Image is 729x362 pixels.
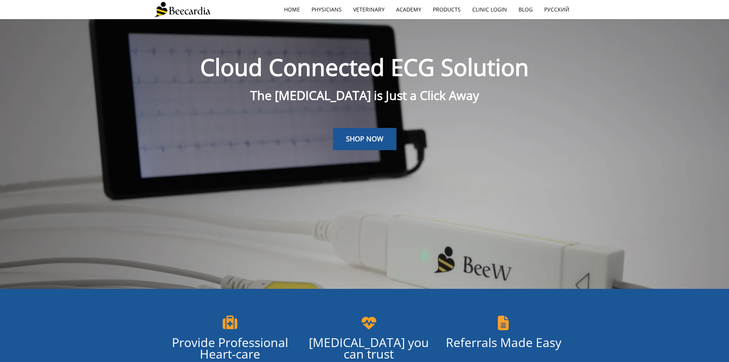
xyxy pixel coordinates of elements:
a: SHOP NOW [333,128,396,150]
a: Clinic Login [466,1,513,18]
span: The [MEDICAL_DATA] is Just a Click Away [250,87,479,103]
a: Products [427,1,466,18]
a: Academy [390,1,427,18]
span: Cloud Connected ECG Solution [200,51,529,83]
a: home [278,1,306,18]
span: Provide Professional Heart-care [172,334,288,362]
a: Physicians [306,1,347,18]
a: Veterinary [347,1,390,18]
span: SHOP NOW [346,134,383,143]
span: Referrals Made Easy [446,334,561,351]
a: Русский [538,1,575,18]
a: Blog [513,1,538,18]
img: Beecardia [154,2,210,17]
span: [MEDICAL_DATA] you can trust [309,334,429,362]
